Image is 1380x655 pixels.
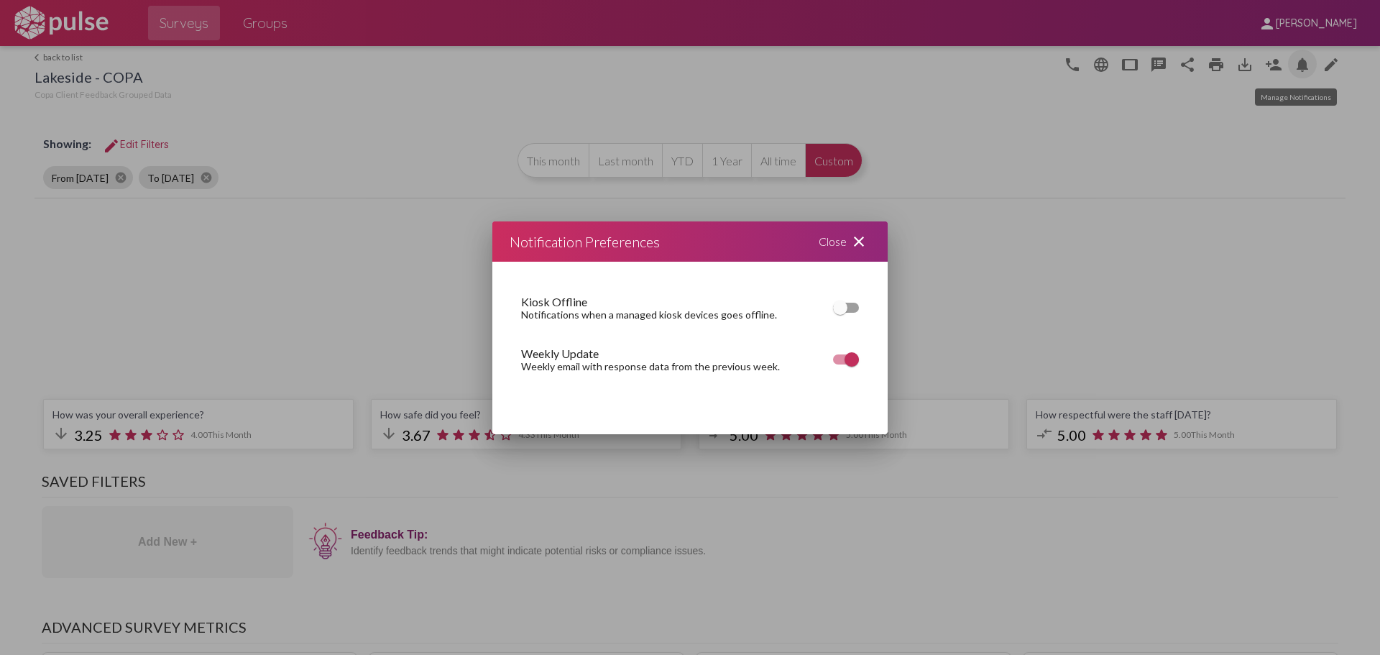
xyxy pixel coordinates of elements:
div: Close [801,221,888,262]
div: Weekly email with response data from the previous week. [521,360,822,372]
div: Weekly Update [521,347,822,360]
div: Kiosk Offline [521,295,822,308]
mat-icon: close [850,233,868,250]
div: Notification Preferences [510,230,660,253]
div: Notifications when a managed kiosk devices goes offline. [521,308,822,321]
